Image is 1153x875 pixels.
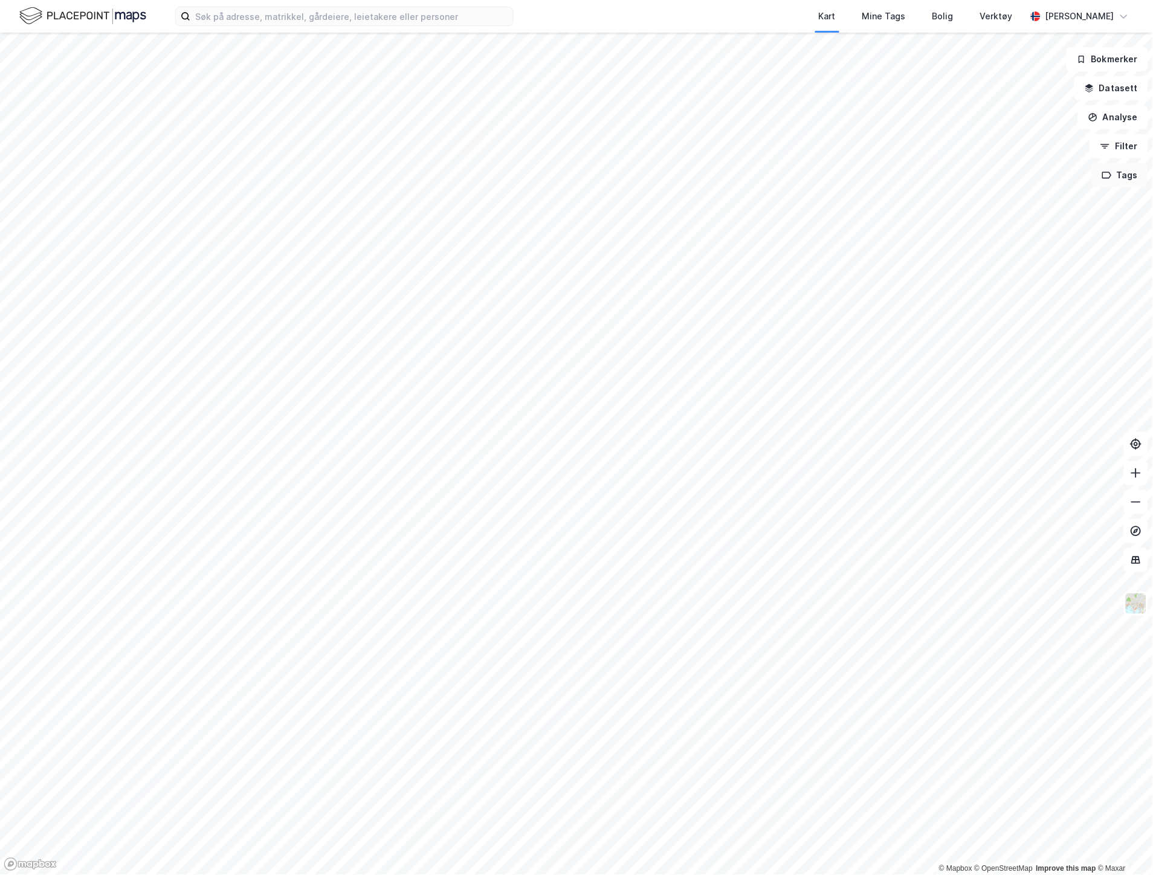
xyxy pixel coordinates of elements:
[932,9,954,24] div: Bolig
[1090,134,1148,158] button: Filter
[980,9,1013,24] div: Verktøy
[1067,47,1148,71] button: Bokmerker
[1036,865,1096,873] a: Improve this map
[862,9,906,24] div: Mine Tags
[190,7,513,25] input: Søk på adresse, matrikkel, gårdeiere, leietakere eller personer
[1093,817,1153,875] iframe: Chat Widget
[1093,817,1153,875] div: Kontrollprogram for chat
[1045,9,1114,24] div: [PERSON_NAME]
[1092,163,1148,187] button: Tags
[975,865,1033,873] a: OpenStreetMap
[1125,592,1148,615] img: Z
[19,5,146,27] img: logo.f888ab2527a4732fd821a326f86c7f29.svg
[1074,76,1148,100] button: Datasett
[939,865,972,873] a: Mapbox
[819,9,836,24] div: Kart
[1078,105,1148,129] button: Analyse
[4,857,57,871] a: Mapbox homepage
